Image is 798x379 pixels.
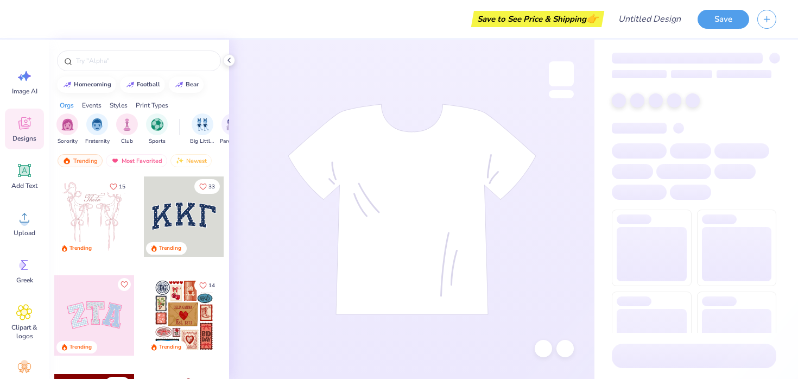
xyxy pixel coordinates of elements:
div: football [137,81,160,87]
div: filter for Parent's Weekend [220,113,245,146]
div: Trending [159,343,181,351]
button: filter button [190,113,215,146]
button: Save [698,10,749,29]
img: Parent's Weekend Image [226,118,239,131]
span: Greek [16,276,33,285]
div: bear [186,81,199,87]
div: Newest [170,154,212,167]
span: Designs [12,134,36,143]
img: tee-skeleton.svg [288,104,536,315]
div: filter for Big Little Reveal [190,113,215,146]
span: Clipart & logos [7,323,42,340]
div: homecoming [74,81,111,87]
img: trending.gif [62,157,71,165]
img: most_fav.gif [111,157,119,165]
button: Like [194,278,220,293]
img: trend_line.gif [175,81,183,88]
span: Upload [14,229,35,237]
img: Big Little Reveal Image [197,118,208,131]
span: 14 [208,283,215,288]
button: filter button [56,113,78,146]
img: newest.gif [175,157,184,165]
button: bear [169,77,204,93]
img: Sorority Image [61,118,74,131]
input: Try "Alpha" [75,55,214,66]
button: football [120,77,165,93]
div: Orgs [60,100,74,110]
div: filter for Club [116,113,138,146]
span: Image AI [12,87,37,96]
div: Styles [110,100,128,110]
div: Print Types [136,100,168,110]
input: Untitled Design [610,8,689,30]
span: Big Little Reveal [190,137,215,146]
span: Sorority [58,137,78,146]
button: filter button [220,113,245,146]
div: filter for Fraternity [85,113,110,146]
div: Events [82,100,102,110]
span: Sports [149,137,166,146]
span: Parent's Weekend [220,137,245,146]
span: 15 [119,184,125,189]
div: Trending [69,343,92,351]
button: homecoming [57,77,116,93]
div: Trending [58,154,103,167]
span: 33 [208,184,215,189]
span: Add Text [11,181,37,190]
button: Like [105,179,130,194]
img: Fraternity Image [91,118,103,131]
img: trend_line.gif [126,81,135,88]
button: filter button [146,113,168,146]
button: Like [118,278,131,291]
div: filter for Sports [146,113,168,146]
div: Trending [69,244,92,252]
img: Club Image [121,118,133,131]
img: Sports Image [151,118,163,131]
button: filter button [116,113,138,146]
button: Like [194,179,220,194]
div: filter for Sorority [56,113,78,146]
span: 👉 [586,12,598,25]
div: Save to See Price & Shipping [474,11,601,27]
span: Fraternity [85,137,110,146]
div: Most Favorited [106,154,167,167]
span: Club [121,137,133,146]
img: trend_line.gif [63,81,72,88]
button: filter button [85,113,110,146]
div: Trending [159,244,181,252]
